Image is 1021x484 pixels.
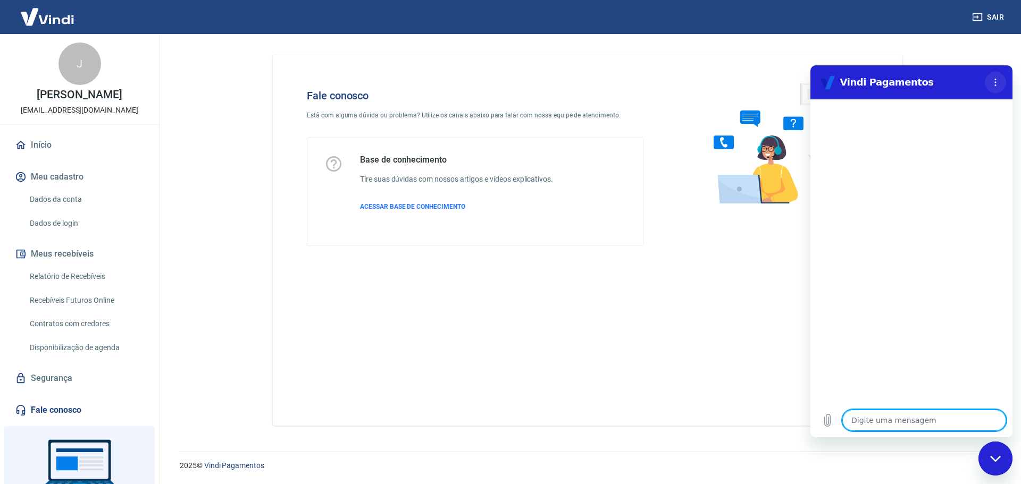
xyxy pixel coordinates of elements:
h6: Tire suas dúvidas com nossos artigos e vídeos explicativos. [360,174,553,185]
iframe: Janela de mensagens [810,65,1012,437]
img: Vindi [13,1,82,33]
a: Vindi Pagamentos [204,461,264,470]
p: Está com alguma dúvida ou problema? Utilize os canais abaixo para falar com nossa equipe de atend... [307,111,644,120]
button: Meus recebíveis [13,242,146,266]
button: Meu cadastro [13,165,146,189]
h5: Base de conhecimento [360,155,553,165]
a: Contratos com credores [26,313,146,335]
a: ACESSAR BASE DE CONHECIMENTO [360,202,553,211]
button: Sair [970,7,1008,27]
h4: Fale conosco [307,89,644,102]
iframe: Botão para abrir a janela de mensagens, conversa em andamento [978,441,1012,475]
a: Dados de login [26,213,146,234]
a: Disponibilização de agenda [26,337,146,359]
span: ACESSAR BASE DE CONHECIMENTO [360,203,465,210]
a: Relatório de Recebíveis [26,266,146,287]
p: [EMAIL_ADDRESS][DOMAIN_NAME] [21,105,138,116]
img: Fale conosco [692,72,854,214]
div: J [58,43,101,85]
a: Dados da conta [26,189,146,210]
a: Segurança [13,367,146,390]
a: Fale conosco [13,398,146,422]
p: [PERSON_NAME] [37,89,122,100]
p: 2025 © [180,460,995,471]
a: Recebíveis Futuros Online [26,290,146,311]
a: Início [13,133,146,157]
